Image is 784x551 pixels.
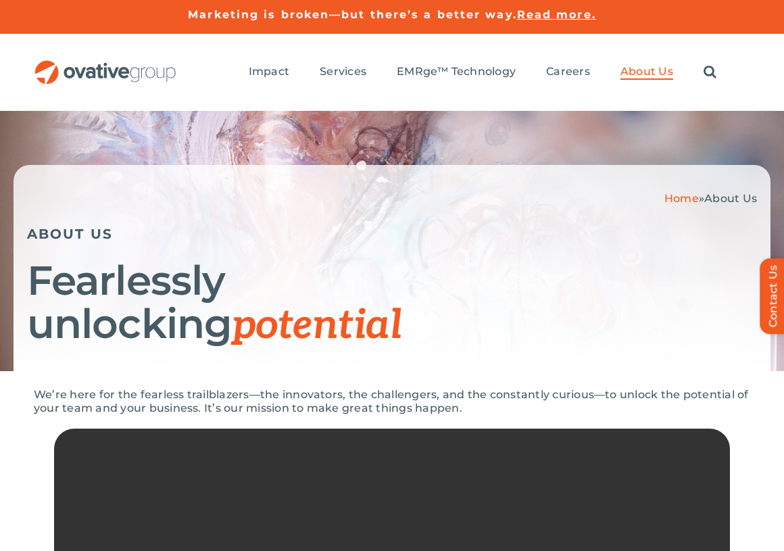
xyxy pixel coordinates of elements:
a: Read more. [517,8,596,21]
a: Impact [249,65,289,80]
h5: ABOUT US [27,226,757,242]
a: Marketing is broken—but there’s a better way. [188,8,517,21]
span: About Us [704,192,757,205]
a: EMRge™ Technology [397,65,516,80]
a: Services [320,65,366,80]
span: potential [232,302,401,350]
span: Services [320,65,366,78]
span: About Us [620,65,673,78]
span: Impact [249,65,289,78]
nav: Menu [249,51,716,94]
a: Search [704,65,716,80]
h1: Fearlessly unlocking [27,259,757,348]
a: Careers [546,65,590,80]
span: » [664,192,757,205]
a: OG_Full_horizontal_RGB [34,59,177,72]
span: EMRge™ Technology [397,65,516,78]
a: Home [664,192,699,205]
a: About Us [620,65,673,80]
p: We’re here for the fearless trailblazers—the innovators, the challengers, and the constantly curi... [34,388,750,415]
span: Careers [546,65,590,78]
